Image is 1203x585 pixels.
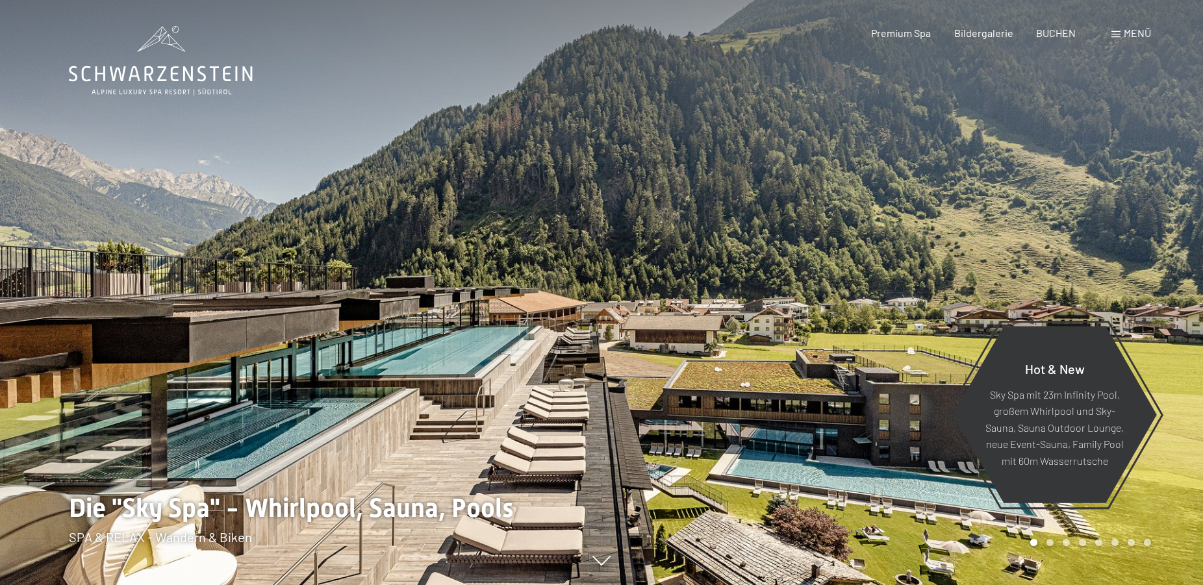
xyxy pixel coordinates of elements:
a: BUCHEN [1036,27,1076,39]
div: Carousel Page 1 (Current Slide) [1030,539,1037,546]
span: Menü [1124,27,1151,39]
a: Hot & New Sky Spa mit 23m Infinity Pool, großem Whirlpool und Sky-Sauna, Sauna Outdoor Lounge, ne... [952,325,1158,504]
div: Carousel Page 8 [1144,539,1151,546]
div: Carousel Page 6 [1111,539,1119,546]
div: Carousel Page 5 [1095,539,1102,546]
a: Premium Spa [871,27,931,39]
div: Carousel Page 3 [1063,539,1070,546]
p: Sky Spa mit 23m Infinity Pool, großem Whirlpool und Sky-Sauna, Sauna Outdoor Lounge, neue Event-S... [984,386,1125,469]
div: Carousel Page 4 [1079,539,1086,546]
div: Carousel Page 7 [1128,539,1135,546]
a: Bildergalerie [954,27,1013,39]
span: Hot & New [1025,360,1085,376]
div: Carousel Pagination [1026,539,1151,546]
div: Carousel Page 2 [1046,539,1054,546]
